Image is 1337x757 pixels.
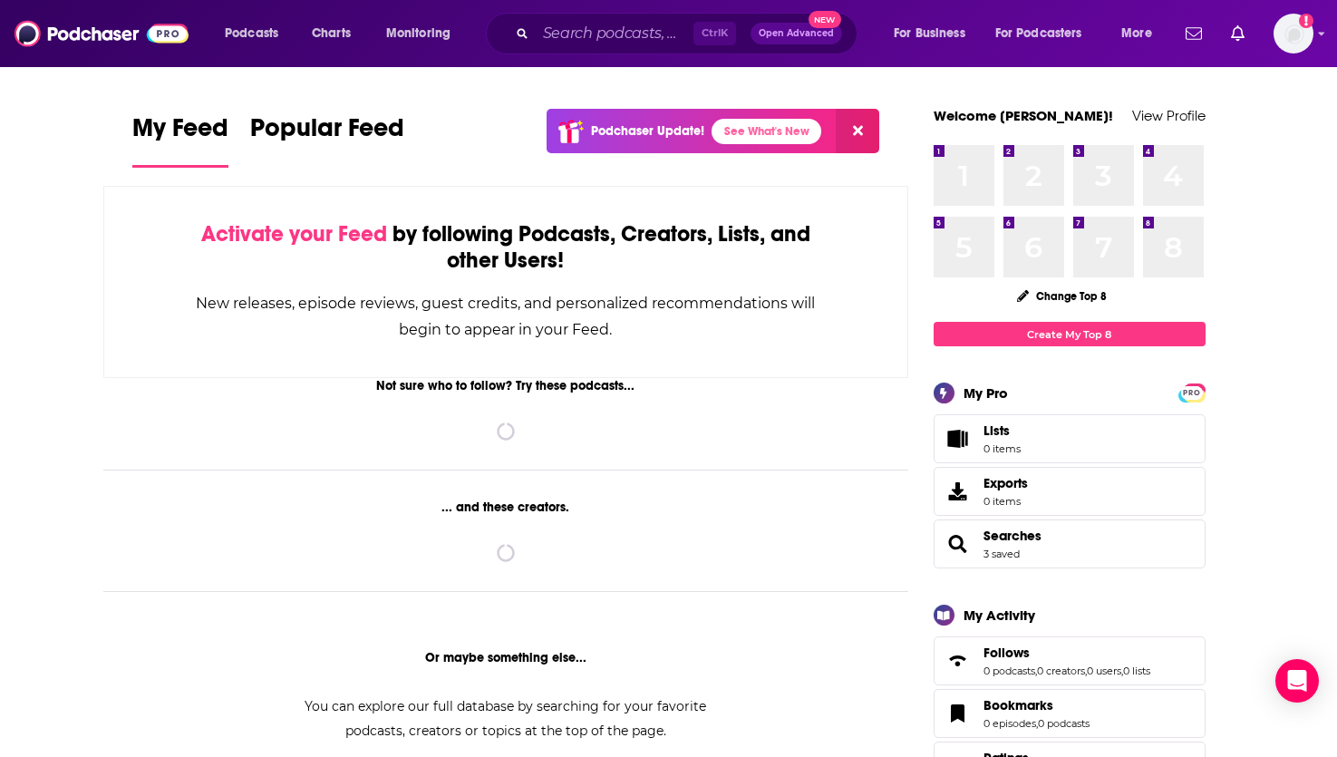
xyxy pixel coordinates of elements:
span: Lists [940,426,976,451]
div: Open Intercom Messenger [1275,659,1319,703]
a: 0 lists [1123,665,1150,677]
div: by following Podcasts, Creators, Lists, and other Users! [195,221,818,274]
span: PRO [1181,386,1203,400]
button: open menu [373,19,474,48]
span: Bookmarks [983,697,1053,713]
span: Exports [983,475,1028,491]
svg: Add a profile image [1299,14,1313,28]
span: Follows [983,645,1030,661]
input: Search podcasts, credits, & more... [536,19,693,48]
span: Follows [934,636,1206,685]
span: 0 items [983,495,1028,508]
a: 3 saved [983,548,1020,560]
button: open menu [212,19,302,48]
div: New releases, episode reviews, guest credits, and personalized recommendations will begin to appe... [195,290,818,343]
a: Charts [300,19,362,48]
div: ... and these creators. [103,500,909,515]
div: Not sure who to follow? Try these podcasts... [103,378,909,393]
img: User Profile [1274,14,1313,53]
span: Monitoring [386,21,451,46]
span: More [1121,21,1152,46]
button: open menu [881,19,988,48]
a: 0 creators [1037,665,1085,677]
a: Popular Feed [250,112,404,168]
span: Charts [312,21,351,46]
div: My Activity [964,607,1035,624]
img: Podchaser - Follow, Share and Rate Podcasts [15,16,189,51]
a: Welcome [PERSON_NAME]! [934,107,1113,124]
a: My Feed [132,112,228,168]
button: Show profile menu [1274,14,1313,53]
a: See What's New [712,119,821,144]
a: Lists [934,414,1206,463]
a: View Profile [1132,107,1206,124]
span: My Feed [132,112,228,154]
a: PRO [1181,385,1203,399]
span: Logged in as mtraynor [1274,14,1313,53]
span: Lists [983,422,1010,439]
a: 0 podcasts [1038,717,1090,730]
span: New [809,11,841,28]
span: Lists [983,422,1021,439]
span: For Business [894,21,965,46]
div: You can explore our full database by searching for your favorite podcasts, creators or topics at ... [283,694,729,743]
button: Change Top 8 [1006,285,1119,307]
span: , [1121,665,1123,677]
button: open menu [1109,19,1175,48]
span: Ctrl K [693,22,736,45]
span: Bookmarks [934,689,1206,738]
span: , [1085,665,1087,677]
span: Exports [940,479,976,504]
a: Follows [940,648,976,674]
a: 0 users [1087,665,1121,677]
p: Podchaser Update! [591,123,704,139]
a: Create My Top 8 [934,322,1206,346]
span: , [1035,665,1037,677]
a: Bookmarks [983,697,1090,713]
span: Activate your Feed [201,220,387,247]
span: Open Advanced [759,29,834,38]
a: 0 episodes [983,717,1036,730]
a: Follows [983,645,1150,661]
span: For Podcasters [995,21,1082,46]
a: Show notifications dropdown [1224,18,1252,49]
a: Searches [940,531,976,557]
a: Searches [983,528,1042,544]
div: Search podcasts, credits, & more... [503,13,875,54]
button: Open AdvancedNew [751,23,842,44]
a: Exports [934,467,1206,516]
div: Or maybe something else... [103,650,909,665]
div: My Pro [964,384,1008,402]
a: 0 podcasts [983,665,1035,677]
span: , [1036,717,1038,730]
a: Show notifications dropdown [1178,18,1209,49]
span: 0 items [983,442,1021,455]
button: open menu [983,19,1109,48]
span: Popular Feed [250,112,404,154]
span: Podcasts [225,21,278,46]
a: Bookmarks [940,701,976,726]
span: Searches [934,519,1206,568]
